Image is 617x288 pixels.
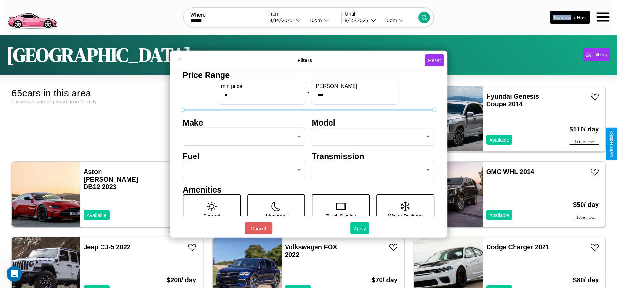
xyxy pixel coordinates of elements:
[486,244,550,251] a: Dodge Charger 2021
[11,99,203,104] div: These cars can be picked up in this city.
[84,168,138,190] a: Aston [PERSON_NAME] DB12 2023
[7,266,22,282] iframe: Intercom live chat
[388,211,423,220] p: Winter Package
[267,17,304,24] button: 8/14/2025
[308,88,309,96] p: -
[87,211,107,219] p: Available
[345,17,371,23] div: 8 / 15 / 2025
[486,93,539,107] a: Hyundai Genesis Coupe 2014
[285,244,337,258] a: Volkswagen FOX 2022
[326,211,356,220] p: Touch Display
[183,118,305,127] h4: Make
[183,70,435,80] h4: Price Range
[573,215,599,220] div: $ 50 est. total
[183,185,435,194] h4: Amenities
[570,140,599,145] div: $ 110 est. total
[550,11,590,24] button: Become a Host
[315,83,396,89] label: [PERSON_NAME]
[609,131,614,157] div: Give Feedback
[7,42,191,68] h1: [GEOGRAPHIC_DATA]
[190,12,264,18] label: Where
[5,3,60,30] img: logo
[266,211,287,220] p: Moonroof
[350,222,369,234] button: Apply
[382,17,399,23] div: 10am
[490,211,509,219] p: Available
[183,151,305,161] h4: Fuel
[203,211,221,220] p: Sunroof
[269,17,296,23] div: 8 / 14 / 2025
[221,83,302,89] label: min price
[306,17,324,23] div: 10am
[490,135,509,144] p: Available
[380,17,418,24] button: 10am
[312,118,435,127] h4: Model
[345,11,418,17] label: Until
[583,48,610,61] button: Filters
[486,168,534,175] a: GMC WHL 2014
[425,54,444,66] button: Reset
[304,17,341,24] button: 10am
[185,57,425,63] h4: Filters
[11,88,203,99] div: 65 cars in this area
[245,222,272,234] button: Cancel
[84,244,131,251] a: Jeep CJ-5 2022
[573,194,599,215] h3: $ 50 / day
[312,151,435,161] h4: Transmission
[267,11,341,17] label: From
[570,119,599,140] h3: $ 110 / day
[592,52,607,58] div: Filters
